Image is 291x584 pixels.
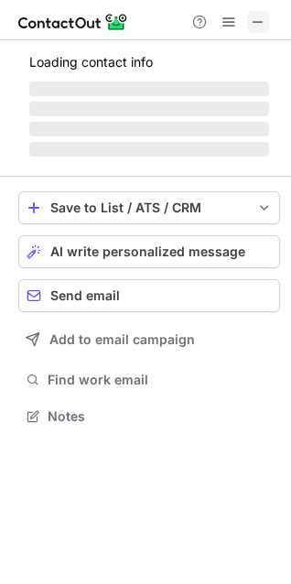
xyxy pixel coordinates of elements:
[18,191,280,224] button: save-profile-one-click
[18,11,128,33] img: ContactOut v5.3.10
[48,408,273,425] span: Notes
[50,288,120,303] span: Send email
[50,200,248,215] div: Save to List / ATS / CRM
[18,404,280,429] button: Notes
[29,55,269,70] p: Loading contact info
[48,372,273,388] span: Find work email
[29,102,269,116] span: ‌
[18,279,280,312] button: Send email
[50,244,245,259] span: AI write personalized message
[18,235,280,268] button: AI write personalized message
[49,332,195,347] span: Add to email campaign
[18,323,280,356] button: Add to email campaign
[29,122,269,136] span: ‌
[29,142,269,157] span: ‌
[18,367,280,393] button: Find work email
[29,81,269,96] span: ‌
